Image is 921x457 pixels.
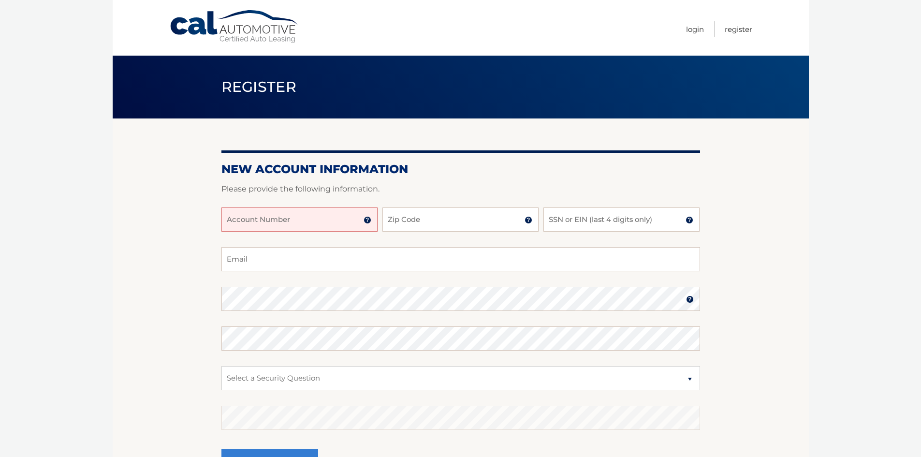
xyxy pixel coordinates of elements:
[221,182,700,196] p: Please provide the following information.
[221,162,700,177] h2: New Account Information
[686,295,694,303] img: tooltip.svg
[686,216,693,224] img: tooltip.svg
[221,207,378,232] input: Account Number
[169,10,300,44] a: Cal Automotive
[686,21,704,37] a: Login
[364,216,371,224] img: tooltip.svg
[525,216,532,224] img: tooltip.svg
[221,78,297,96] span: Register
[725,21,752,37] a: Register
[221,247,700,271] input: Email
[543,207,700,232] input: SSN or EIN (last 4 digits only)
[382,207,539,232] input: Zip Code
